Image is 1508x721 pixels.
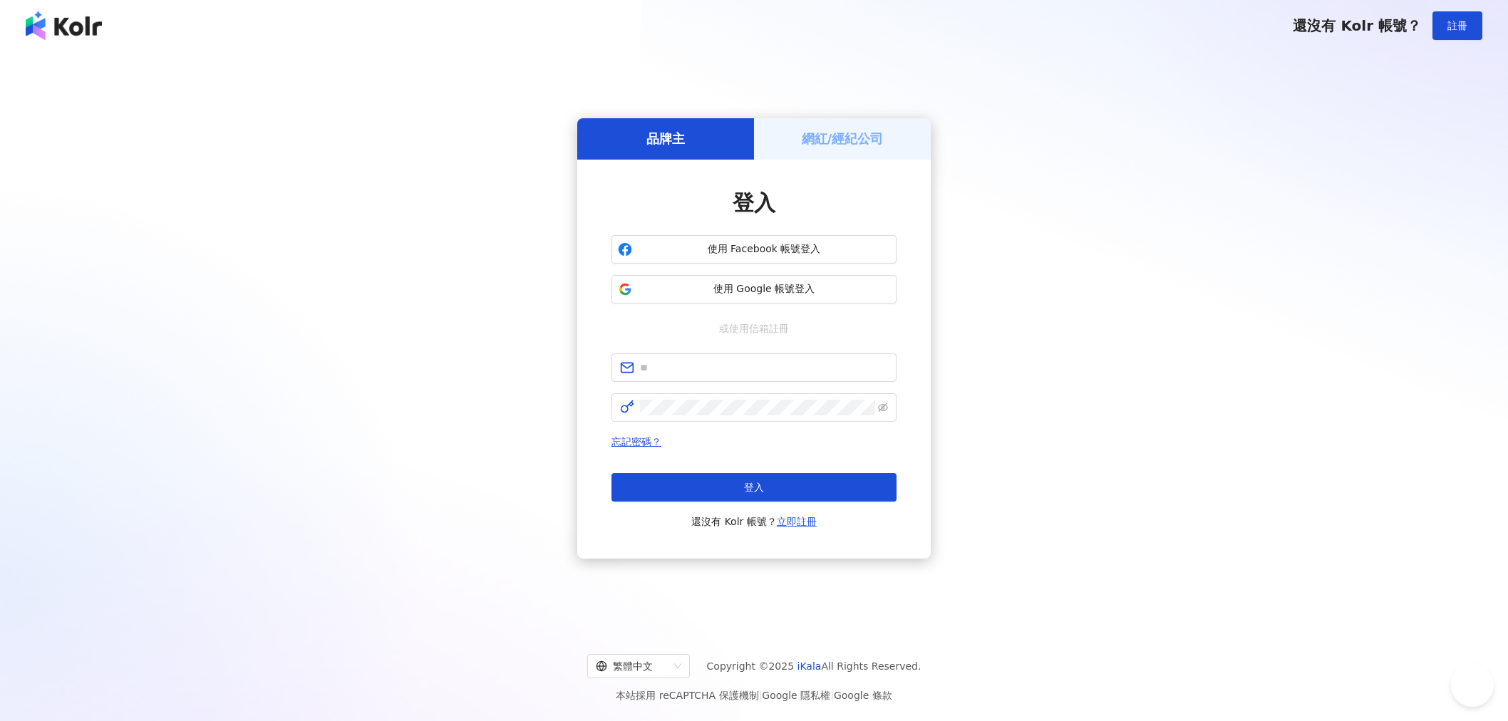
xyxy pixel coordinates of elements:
[611,275,897,304] button: 使用 Google 帳號登入
[611,235,897,264] button: 使用 Facebook 帳號登入
[802,130,884,147] h5: 網紅/經紀公司
[638,242,890,256] span: 使用 Facebook 帳號登入
[878,403,888,413] span: eye-invisible
[616,687,892,704] span: 本站採用 reCAPTCHA 保護機制
[762,690,830,701] a: Google 隱私權
[759,690,763,701] span: |
[646,130,685,147] h5: 品牌主
[26,11,102,40] img: logo
[611,436,661,447] a: 忘記密碼？
[638,282,890,296] span: 使用 Google 帳號登入
[834,690,892,701] a: Google 條款
[777,516,817,527] a: 立即註冊
[709,321,799,336] span: 或使用信箱註冊
[1293,17,1421,34] span: 還沒有 Kolr 帳號？
[744,482,764,493] span: 登入
[733,190,775,215] span: 登入
[1432,11,1482,40] button: 註冊
[691,513,817,530] span: 還沒有 Kolr 帳號？
[797,660,822,672] a: iKala
[707,658,921,675] span: Copyright © 2025 All Rights Reserved.
[596,655,668,678] div: 繁體中文
[1447,20,1467,31] span: 註冊
[611,473,897,502] button: 登入
[830,690,834,701] span: |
